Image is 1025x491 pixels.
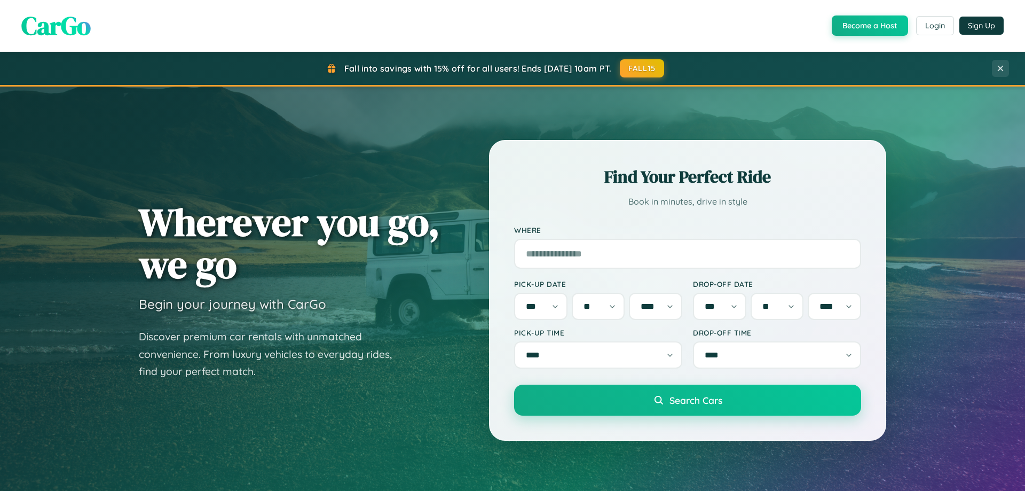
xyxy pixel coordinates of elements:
label: Where [514,225,861,235]
button: Search Cars [514,385,861,416]
span: Search Cars [669,394,722,406]
label: Pick-up Date [514,279,682,289]
button: Login [916,16,954,35]
button: Sign Up [959,17,1004,35]
button: Become a Host [832,15,908,36]
span: Fall into savings with 15% off for all users! Ends [DATE] 10am PT. [344,63,612,74]
p: Discover premium car rentals with unmatched convenience. From luxury vehicles to everyday rides, ... [139,328,406,380]
span: CarGo [21,8,91,43]
label: Pick-up Time [514,328,682,337]
h3: Begin your journey with CarGo [139,296,326,312]
label: Drop-off Time [693,328,861,337]
label: Drop-off Date [693,279,861,289]
p: Book in minutes, drive in style [514,194,861,209]
h1: Wherever you go, we go [139,201,440,285]
h2: Find Your Perfect Ride [514,165,861,189]
button: FALL15 [620,59,665,77]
